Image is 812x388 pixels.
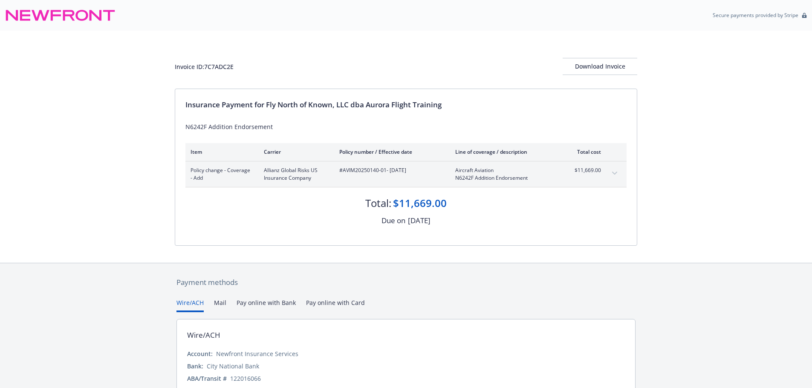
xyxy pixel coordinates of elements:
div: Account: [187,349,213,358]
div: Due on [381,215,405,226]
button: Download Invoice [563,58,637,75]
div: Wire/ACH [187,330,220,341]
span: N6242F Addition Endorsement [455,174,555,182]
div: ABA/Transit # [187,374,227,383]
span: Aircraft AviationN6242F Addition Endorsement [455,167,555,182]
span: Aircraft Aviation [455,167,555,174]
button: Pay online with Card [306,298,365,312]
div: Newfront Insurance Services [216,349,298,358]
div: N6242F Addition Endorsement [185,122,627,131]
p: Secure payments provided by Stripe [713,11,798,19]
div: $11,669.00 [393,196,447,210]
button: Pay online with Bank [237,298,296,312]
button: Wire/ACH [176,298,204,312]
span: Allianz Global Risks US Insurance Company [264,167,326,182]
div: Total cost [569,148,601,155]
div: Payment methods [176,277,636,288]
button: Mail [214,298,226,312]
div: Policy number / Effective date [339,148,442,155]
div: [DATE] [408,215,431,226]
div: Bank: [187,362,203,371]
span: Policy change - Coverage - Add [191,167,250,182]
span: $11,669.00 [569,167,601,174]
div: Insurance Payment for Fly North of Known, LLC dba Aurora Flight Training [185,99,627,110]
div: Carrier [264,148,326,155]
span: #AVIM20250140-01 - [DATE] [339,167,442,174]
div: Policy change - Coverage - AddAllianz Global Risks US Insurance Company#AVIM20250140-01- [DATE]Ai... [185,161,627,187]
div: City National Bank [207,362,259,371]
div: 122016066 [230,374,261,383]
div: Total: [365,196,391,210]
button: expand content [608,167,621,180]
div: Invoice ID: 7C7ADC2E [175,62,234,71]
div: Item [191,148,250,155]
div: Line of coverage / description [455,148,555,155]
